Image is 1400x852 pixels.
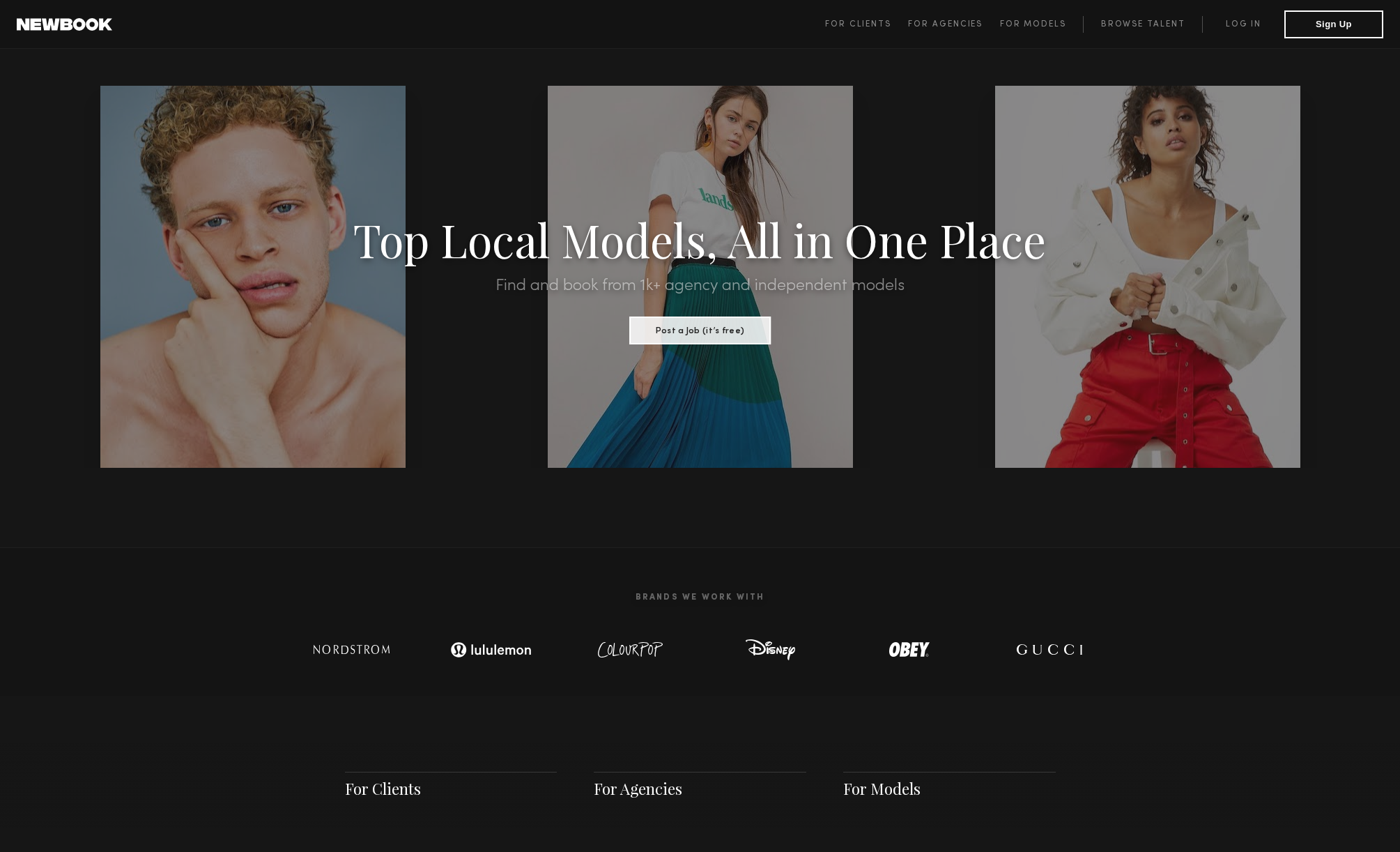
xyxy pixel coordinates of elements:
[825,16,908,33] a: For Clients
[303,636,401,664] img: logo-nordstrom.svg
[594,778,682,799] a: For Agencies
[1083,16,1202,33] a: Browse Talent
[1000,20,1066,29] span: For Models
[1202,16,1284,33] a: Log in
[843,778,921,799] a: For Models
[1284,10,1383,38] button: Sign Up
[105,277,1295,294] h2: Find and book from 1k+ agency and independent models
[585,636,676,664] img: logo-colour-pop.svg
[629,317,771,344] button: Post a Job (it’s free)
[864,636,955,664] img: logo-obey.svg
[908,16,999,33] a: For Agencies
[443,636,540,664] img: logo-lulu.svg
[825,20,891,29] span: For Clients
[908,20,983,29] span: For Agencies
[629,321,771,337] a: Post a Job (it’s free)
[282,576,1118,619] h2: Brands We Work With
[105,218,1295,261] h1: Top Local Models, All in One Place
[1000,16,1084,33] a: For Models
[725,636,815,664] img: logo-disney.svg
[1003,636,1094,664] img: logo-gucci.svg
[345,778,421,799] a: For Clients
